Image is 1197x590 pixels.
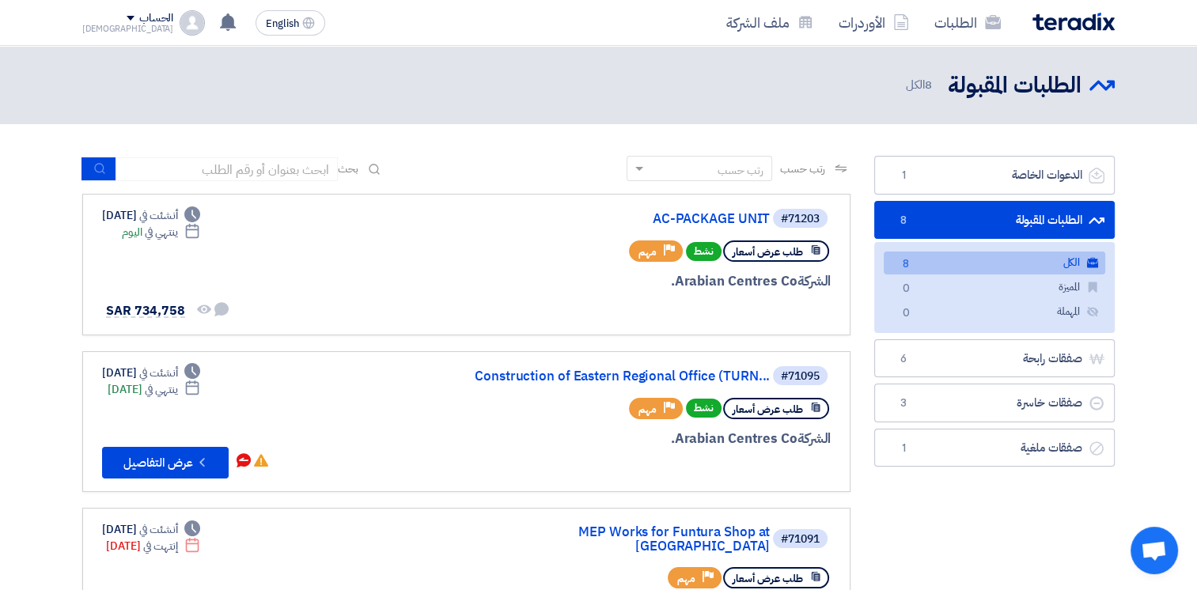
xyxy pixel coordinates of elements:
[139,207,177,224] span: أنشئت في
[781,214,820,225] div: #71203
[450,271,831,292] div: Arabian Centres Co.
[686,399,722,418] span: نشط
[638,244,657,259] span: مهم
[874,156,1115,195] a: الدعوات الخاصة1
[102,365,200,381] div: [DATE]
[82,25,173,33] div: [DEMOGRAPHIC_DATA]
[894,213,913,229] span: 8
[896,305,915,322] span: 0
[894,351,913,367] span: 6
[884,252,1105,274] a: الكل
[874,201,1115,240] a: الطلبات المقبولة8
[894,441,913,456] span: 1
[733,402,803,417] span: طلب عرض أسعار
[686,242,722,261] span: نشط
[905,76,935,94] span: الكل
[122,224,200,240] div: اليوم
[677,571,695,586] span: مهم
[948,70,1081,101] h2: الطلبات المقبولة
[780,161,825,177] span: رتب حسب
[638,402,657,417] span: مهم
[453,525,770,554] a: MEP Works for Funtura Shop at [GEOGRAPHIC_DATA]
[139,365,177,381] span: أنشئت في
[718,162,763,179] div: رتب حسب
[453,212,770,226] a: AC-PACKAGE UNIT
[874,384,1115,422] a: صفقات خاسرة3
[797,429,831,448] span: الشركة
[143,538,177,554] span: إنتهت في
[733,571,803,586] span: طلب عرض أسعار
[102,447,229,478] button: عرض التفاصيل
[106,538,200,554] div: [DATE]
[145,224,177,240] span: ينتهي في
[733,244,803,259] span: طلب عرض أسعار
[116,157,338,181] input: ابحث بعنوان أو رقم الطلب
[106,301,185,320] span: SAR 734,758
[1032,13,1115,31] img: Teradix logo
[450,429,831,449] div: Arabian Centres Co.
[884,301,1105,323] a: المهملة
[108,381,200,398] div: [DATE]
[896,256,915,273] span: 8
[894,395,913,411] span: 3
[797,271,831,291] span: الشركة
[884,276,1105,299] a: المميزة
[338,161,358,177] span: بحث
[714,4,826,41] a: ملف الشركة
[781,534,820,545] div: #71091
[1131,527,1178,574] a: Open chat
[896,281,915,297] span: 0
[102,207,200,224] div: [DATE]
[256,10,325,36] button: English
[266,18,299,29] span: English
[874,429,1115,467] a: صفقات ملغية1
[894,168,913,183] span: 1
[145,381,177,398] span: ينتهي في
[139,521,177,538] span: أنشئت في
[781,371,820,382] div: #71095
[826,4,922,41] a: الأوردرات
[180,10,205,36] img: profile_test.png
[453,369,770,384] a: Construction of Eastern Regional Office (TURN...
[874,339,1115,378] a: صفقات رابحة6
[922,4,1013,41] a: الطلبات
[102,521,200,538] div: [DATE]
[139,12,173,25] div: الحساب
[925,76,932,93] span: 8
